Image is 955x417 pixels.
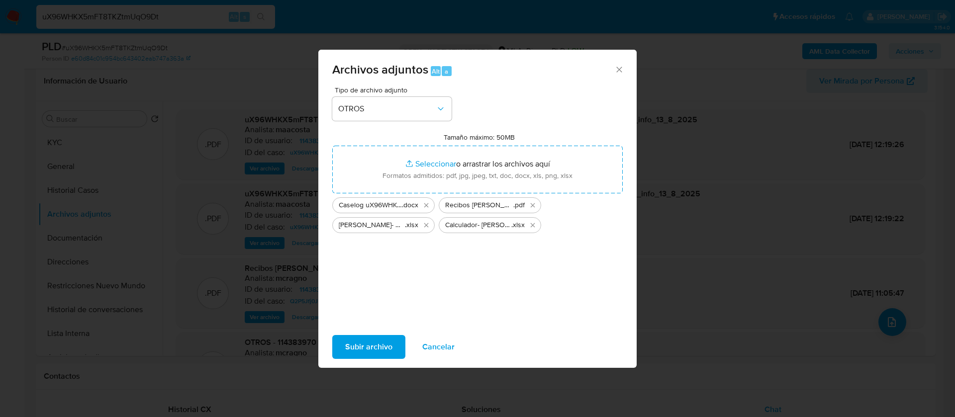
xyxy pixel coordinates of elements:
[339,220,405,230] span: [PERSON_NAME]- Movimientos
[513,200,525,210] span: .pdf
[339,200,402,210] span: Caselog uX96WHKX5mFT8TKZtmUqO9Dt_2025_08_13_11_35_32
[345,336,392,358] span: Subir archivo
[445,67,448,76] span: a
[527,219,539,231] button: Eliminar Calculador- Alejandro Nahuel Ramos.xlsx
[445,220,511,230] span: Calculador- [PERSON_NAME]
[420,199,432,211] button: Eliminar Caselog uX96WHKX5mFT8TKZtmUqO9Dt_2025_08_13_11_35_32.docx
[332,193,623,233] ul: Archivos seleccionados
[335,86,454,93] span: Tipo de archivo adjunto
[432,67,440,76] span: Alt
[332,61,428,78] span: Archivos adjuntos
[422,336,455,358] span: Cancelar
[409,335,468,359] button: Cancelar
[614,65,623,74] button: Cerrar
[332,335,405,359] button: Subir archivo
[402,200,418,210] span: .docx
[420,219,432,231] button: Eliminar Alejandro Nahuel Ramos- Movimientos.xlsx
[338,104,436,114] span: OTROS
[445,200,513,210] span: Recibos [PERSON_NAME] - [PERSON_NAME]
[444,133,515,142] label: Tamaño máximo: 50MB
[511,220,525,230] span: .xlsx
[527,199,539,211] button: Eliminar Recibos de sueldo - Alejandro Nahuel Ramos.pdf
[332,97,452,121] button: OTROS
[405,220,418,230] span: .xlsx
